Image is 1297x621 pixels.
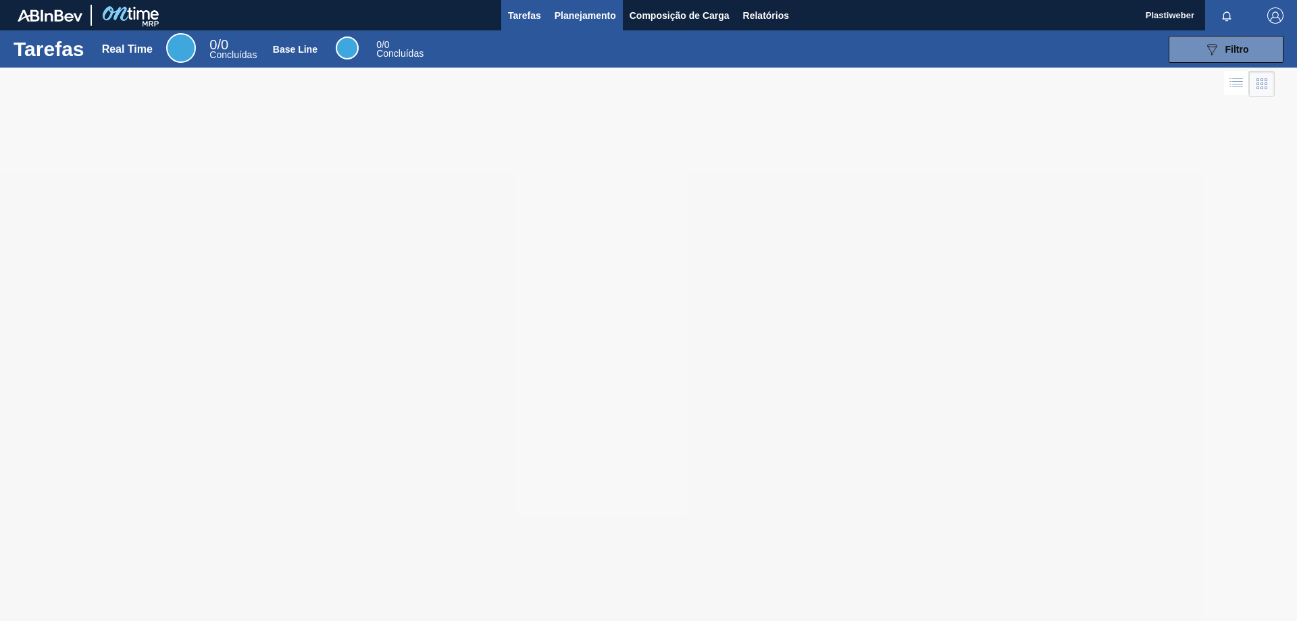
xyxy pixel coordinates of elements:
[1267,7,1283,24] img: Logout
[209,39,257,59] div: Real Time
[18,9,82,22] img: TNhmsLtSVTkK8tSr43FrP2fwEKptu5GPRR3wAAAABJRU5ErkJggg==
[1225,44,1249,55] span: Filtro
[376,39,389,50] span: / 0
[102,43,153,55] div: Real Time
[1169,36,1283,63] button: Filtro
[376,39,382,50] span: 0
[508,7,541,24] span: Tarefas
[1205,6,1248,25] button: Notificações
[743,7,789,24] span: Relatórios
[166,33,196,63] div: Real Time
[555,7,616,24] span: Planejamento
[14,41,84,57] h1: Tarefas
[273,44,317,55] div: Base Line
[336,36,359,59] div: Base Line
[209,49,257,60] span: Concluídas
[376,41,424,58] div: Base Line
[209,37,228,52] span: / 0
[209,37,217,52] span: 0
[376,48,424,59] span: Concluídas
[630,7,730,24] span: Composição de Carga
